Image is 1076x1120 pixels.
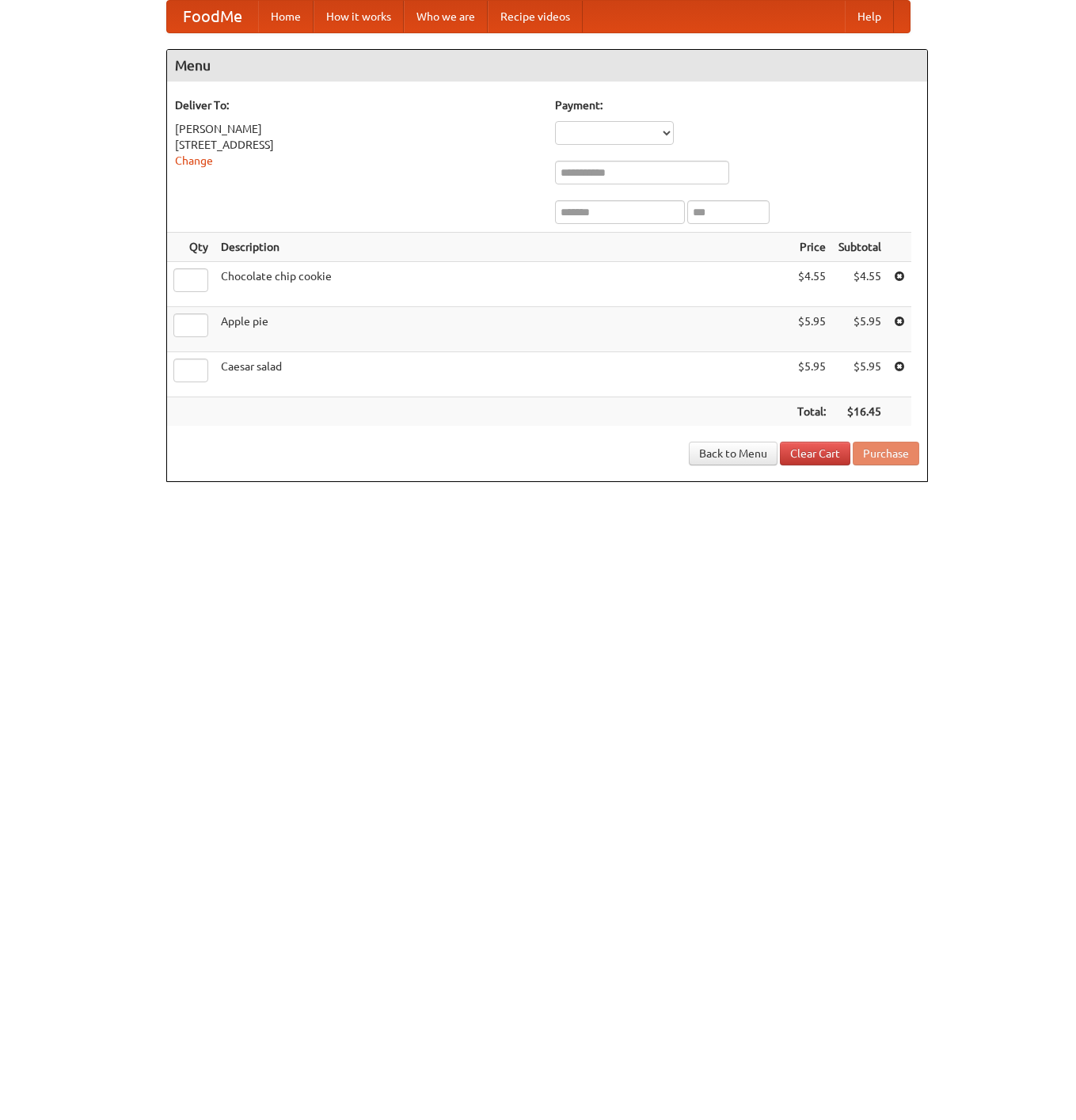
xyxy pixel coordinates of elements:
[791,352,832,397] td: $5.95
[555,97,919,113] h5: Payment:
[215,352,791,397] td: Caesar salad
[175,154,213,167] a: Change
[215,307,791,352] td: Apple pie
[791,262,832,307] td: $4.55
[167,233,215,262] th: Qty
[215,233,791,262] th: Description
[832,352,888,397] td: $5.95
[314,1,404,32] a: How it works
[845,1,894,32] a: Help
[791,397,832,427] th: Total:
[167,50,927,82] h4: Menu
[832,233,888,262] th: Subtotal
[175,137,539,153] div: [STREET_ADDRESS]
[258,1,314,32] a: Home
[215,262,791,307] td: Chocolate chip cookie
[167,1,258,32] a: FoodMe
[791,307,832,352] td: $5.95
[175,121,539,137] div: [PERSON_NAME]
[832,307,888,352] td: $5.95
[791,233,832,262] th: Price
[853,442,919,465] button: Purchase
[488,1,583,32] a: Recipe videos
[404,1,488,32] a: Who we are
[780,442,850,465] a: Clear Cart
[832,262,888,307] td: $4.55
[175,97,539,113] h5: Deliver To:
[689,442,778,465] a: Back to Menu
[832,397,888,427] th: $16.45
